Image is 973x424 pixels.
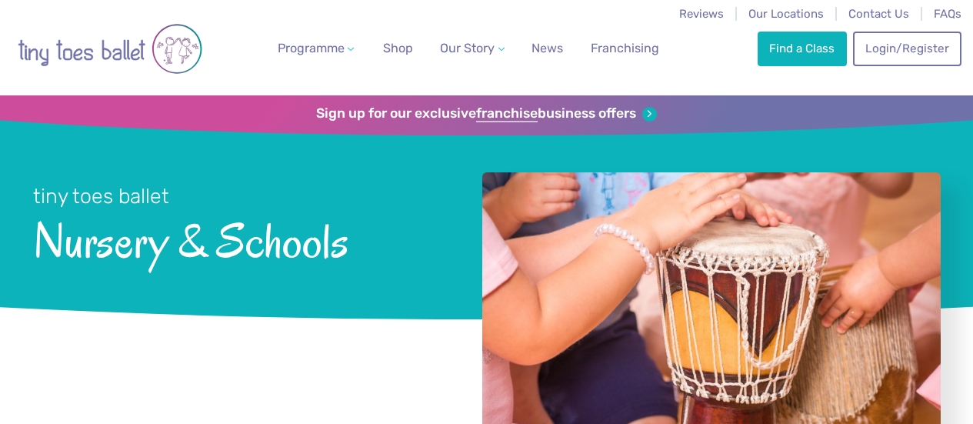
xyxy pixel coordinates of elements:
a: Our Locations [748,7,824,21]
a: Contact Us [848,7,909,21]
img: tiny toes ballet [18,10,202,88]
strong: franchise [476,105,538,122]
a: Franchising [585,33,665,64]
a: Login/Register [853,32,961,65]
a: Sign up for our exclusivefranchisebusiness offers [316,105,657,122]
small: tiny toes ballet [33,184,169,209]
span: Franchising [591,41,659,55]
a: FAQs [934,7,961,21]
a: Programme [272,33,361,64]
a: Find a Class [758,32,847,65]
span: News [531,41,563,55]
span: Nursery & Schools [33,210,442,267]
span: Programme [278,41,345,55]
a: Our Story [434,33,511,64]
a: Reviews [679,7,724,21]
span: Shop [383,41,413,55]
span: Our Story [440,41,495,55]
a: Shop [377,33,419,64]
a: News [525,33,569,64]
